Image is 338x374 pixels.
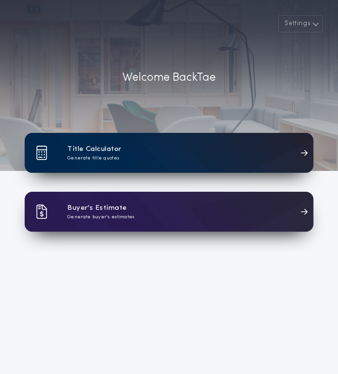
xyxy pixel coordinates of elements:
img: card icon [36,205,47,219]
a: card iconBuyer's EstimateGenerate buyer's estimates [25,192,313,232]
button: Settings [278,15,323,32]
a: card iconTitle CalculatorGenerate title quotes [25,133,313,173]
h1: Buyer's Estimate [67,203,127,214]
h1: Title Calculator [67,144,121,155]
p: Generate title quotes [67,155,119,162]
img: card icon [36,146,47,160]
p: Welcome Back Tae [122,69,216,86]
p: Generate buyer's estimates [67,214,135,221]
